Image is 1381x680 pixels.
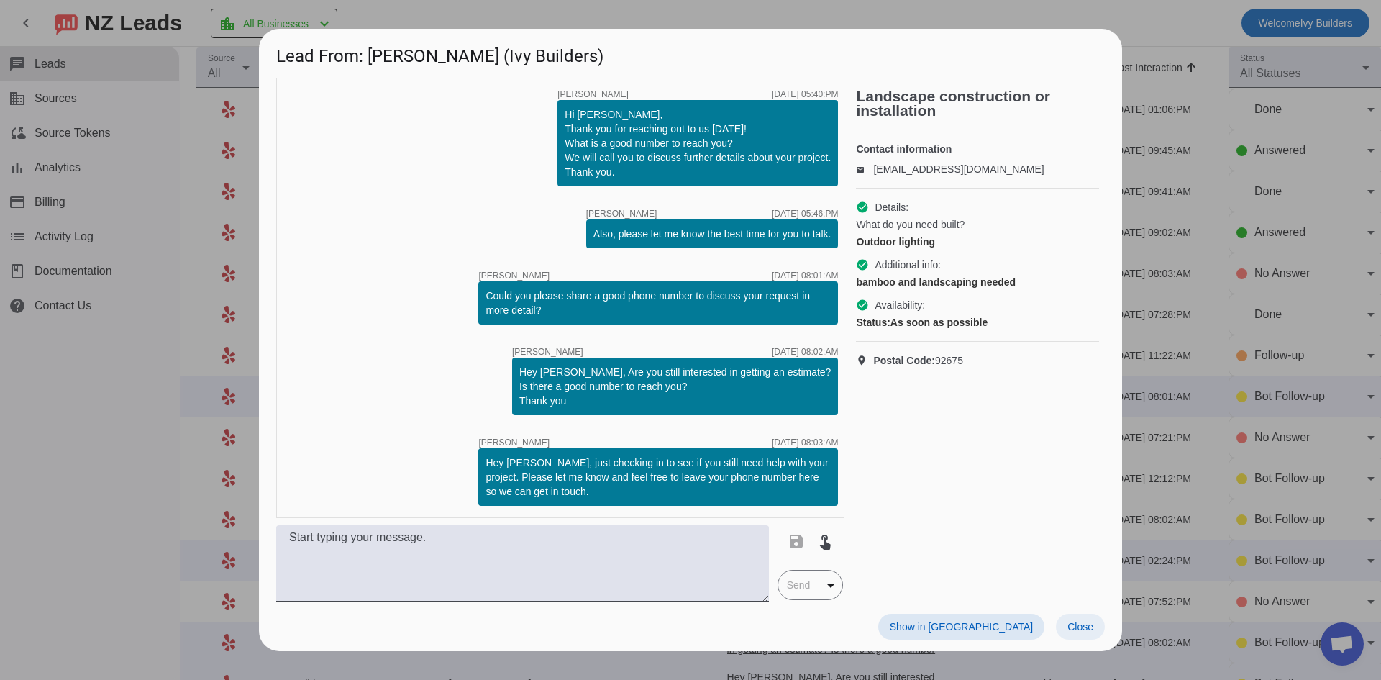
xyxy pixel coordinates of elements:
strong: Postal Code: [873,355,935,366]
div: Hi [PERSON_NAME], Thank you for reaching out to us [DATE]! What is a good number to reach you? We... [565,107,831,179]
div: Hey [PERSON_NAME], just checking in to see if you still need help with your project. Please let m... [486,455,831,499]
span: Availability: [875,298,925,312]
mat-icon: check_circle [856,258,869,271]
div: bamboo and landscaping needed [856,275,1099,289]
div: [DATE] 08:03:AM [772,438,838,447]
span: Additional info: [875,258,941,272]
div: Also, please let me know the best time for you to talk.​ [593,227,831,241]
span: [PERSON_NAME] [478,438,550,447]
span: Details: [875,200,908,214]
span: 92675 [873,353,963,368]
div: [DATE] 05:40:PM [772,90,838,99]
span: Show in [GEOGRAPHIC_DATA] [890,621,1033,633]
span: [PERSON_NAME] [586,209,657,218]
div: [DATE] 05:46:PM [772,209,838,218]
mat-icon: arrow_drop_down [822,577,839,594]
span: Close [1067,621,1093,633]
mat-icon: location_on [856,355,873,366]
a: [EMAIL_ADDRESS][DOMAIN_NAME] [873,163,1044,175]
div: Could you please share a good phone number to discuss your request in more detail?​ [486,289,831,317]
span: What do you need built? [856,217,965,232]
mat-icon: email [856,166,873,173]
h1: Lead From: [PERSON_NAME] (Ivy Builders) [259,29,1122,77]
button: Close [1056,614,1105,640]
div: Outdoor lighting [856,235,1099,249]
div: Hey [PERSON_NAME], Are you still interested in getting an estimate? Is there a good number to rea... [519,365,831,408]
mat-icon: check_circle [856,201,869,214]
span: [PERSON_NAME] [512,348,583,356]
button: Show in [GEOGRAPHIC_DATA] [878,614,1044,640]
span: [PERSON_NAME] [478,271,550,280]
div: [DATE] 08:02:AM [772,348,838,356]
mat-icon: touch_app [816,532,834,550]
mat-icon: check_circle [856,299,869,312]
h4: Contact information [856,142,1099,156]
strong: Status: [856,317,890,328]
div: As soon as possible [856,315,1099,330]
div: [DATE] 08:01:AM [772,271,838,280]
h2: Landscape construction or installation [856,89,1105,118]
span: [PERSON_NAME] [557,90,629,99]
